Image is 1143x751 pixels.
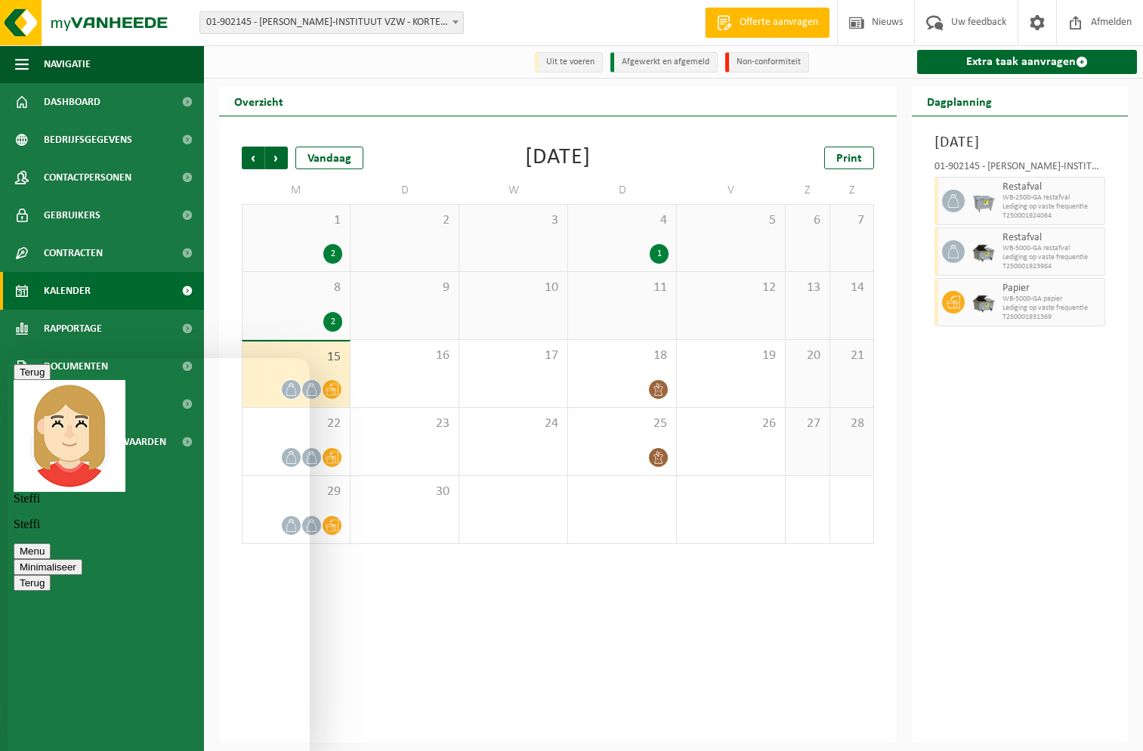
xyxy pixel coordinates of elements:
[793,280,822,296] span: 13
[838,416,867,432] span: 28
[576,348,669,364] span: 18
[1002,283,1101,295] span: Papier
[200,12,463,33] span: 01-902145 - MARGARETA-MARIA-INSTITUUT VZW - KORTEMARK
[972,240,995,263] img: WB-5000-GAL-GY-01
[1002,202,1101,212] span: Lediging op vaste frequentie
[265,147,288,169] span: Volgende
[358,280,451,296] span: 9
[351,177,459,204] td: D
[838,348,867,364] span: 21
[358,416,451,432] span: 23
[467,348,560,364] span: 17
[972,190,995,212] img: WB-2500-GAL-GY-01
[838,212,867,229] span: 7
[793,416,822,432] span: 27
[358,484,451,500] span: 30
[684,416,777,432] span: 26
[44,121,132,159] span: Bedrijfsgegevens
[525,147,591,169] div: [DATE]
[199,11,464,34] span: 01-902145 - MARGARETA-MARIA-INSTITUUT VZW - KORTEMARK
[44,83,100,121] span: Dashboard
[250,212,342,229] span: 1
[1002,253,1101,262] span: Lediging op vaste frequentie
[793,212,822,229] span: 6
[459,177,568,204] td: W
[576,416,669,432] span: 25
[242,147,264,169] span: Vorige
[295,147,363,169] div: Vandaag
[824,147,874,169] a: Print
[358,348,451,364] span: 16
[934,162,1105,177] div: 01-902145 - [PERSON_NAME]-INSTITUUT VZW - KORTEMARK
[44,272,91,310] span: Kalender
[650,244,669,264] div: 1
[705,8,829,38] a: Offerte aanvragen
[242,177,351,204] td: M
[610,52,718,73] li: Afgewerkt en afgemeld
[467,280,560,296] span: 10
[44,234,103,272] span: Contracten
[836,153,862,165] span: Print
[44,348,108,385] span: Documenten
[1002,181,1101,193] span: Restafval
[736,15,822,30] span: Offerte aanvragen
[1002,244,1101,253] span: WB-5000-GA restafval
[1002,193,1101,202] span: WB-2500-GA restafval
[1002,212,1101,221] span: T250001924064
[1002,262,1101,271] span: T250001923984
[838,280,867,296] span: 14
[467,416,560,432] span: 24
[684,348,777,364] span: 19
[44,45,91,83] span: Navigatie
[1002,232,1101,244] span: Restafval
[568,177,677,204] td: D
[725,52,809,73] li: Non-conformiteit
[972,291,995,314] img: WB-5000-GAL-GY-01
[323,244,342,264] div: 2
[250,349,342,366] span: 15
[576,280,669,296] span: 11
[786,177,830,204] td: Z
[44,196,100,234] span: Gebruikers
[8,358,310,751] iframe: chat widget
[44,159,131,196] span: Contactpersonen
[576,212,669,229] span: 4
[934,131,1105,154] h3: [DATE]
[358,212,451,229] span: 2
[1002,295,1101,304] span: WB-5000-GA papier
[830,177,875,204] td: Z
[535,52,603,73] li: Uit te voeren
[917,50,1137,74] a: Extra taak aanvragen
[684,212,777,229] span: 5
[323,312,342,332] div: 2
[677,177,786,204] td: V
[1002,304,1101,313] span: Lediging op vaste frequentie
[44,310,102,348] span: Rapportage
[1002,313,1101,322] span: T250001931369
[219,86,298,116] h2: Overzicht
[684,280,777,296] span: 12
[467,212,560,229] span: 3
[250,280,342,296] span: 8
[793,348,822,364] span: 20
[912,86,1007,116] h2: Dagplanning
